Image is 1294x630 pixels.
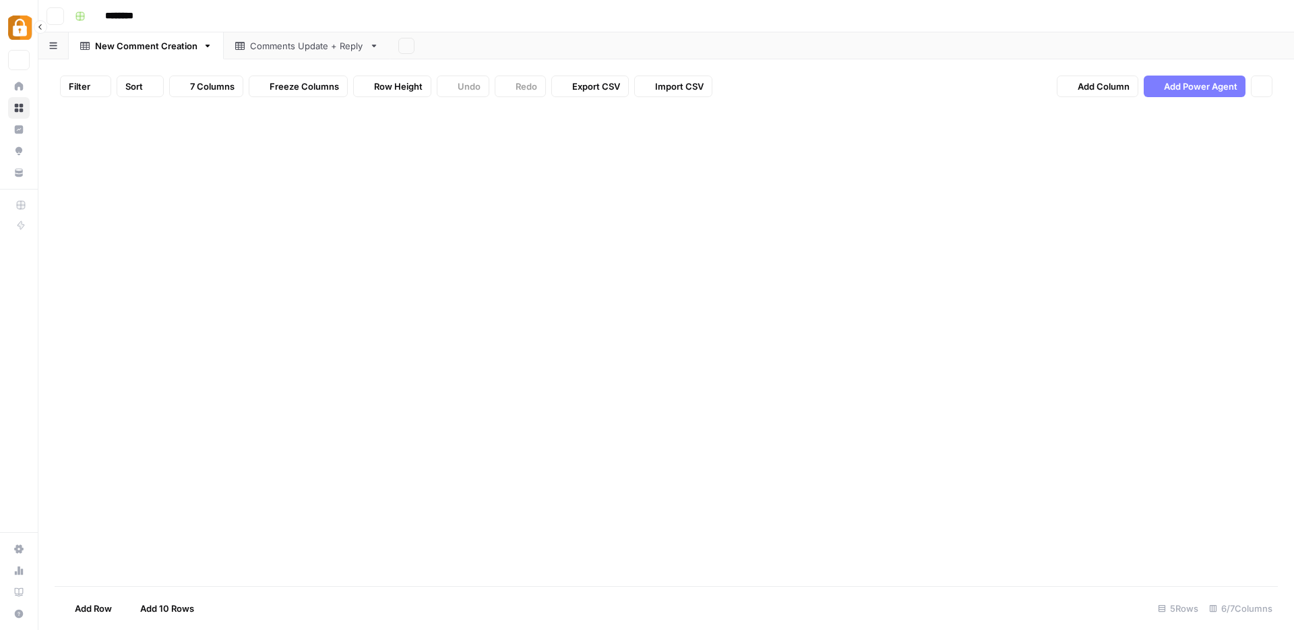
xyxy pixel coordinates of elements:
div: 5 Rows [1152,598,1204,619]
span: Filter [69,80,90,93]
button: Freeze Columns [249,76,348,97]
div: 6/7 Columns [1204,598,1278,619]
span: 7 Columns [190,80,235,93]
span: Add Row [75,602,112,615]
button: Undo [437,76,489,97]
img: Adzz Logo [8,16,32,40]
button: Filter [60,76,111,97]
a: Your Data [8,162,30,183]
button: Add Row [55,598,120,619]
a: Home [8,76,30,97]
span: Undo [458,80,481,93]
span: Add Column [1078,80,1130,93]
span: Row Height [374,80,423,93]
div: Comments Update + Reply [250,39,364,53]
a: Opportunities [8,140,30,162]
button: Add 10 Rows [120,598,202,619]
a: Learning Hub [8,581,30,603]
button: Workspace: Adzz [8,11,30,45]
a: Insights [8,119,30,140]
button: Sort [117,76,164,97]
span: Export CSV [572,80,620,93]
button: 7 Columns [169,76,243,97]
a: Browse [8,97,30,119]
span: Add 10 Rows [140,602,194,615]
button: Help + Support [8,603,30,625]
span: Add Power Agent [1164,80,1237,93]
a: New Comment Creation [69,32,224,59]
button: Row Height [353,76,431,97]
button: Import CSV [634,76,712,97]
a: Usage [8,560,30,581]
span: Import CSV [655,80,704,93]
span: Sort [125,80,143,93]
button: Add Power Agent [1144,76,1245,97]
div: New Comment Creation [95,39,197,53]
button: Redo [495,76,546,97]
a: Settings [8,538,30,560]
button: Add Column [1057,76,1138,97]
button: Export CSV [551,76,629,97]
span: Freeze Columns [270,80,339,93]
a: Comments Update + Reply [224,32,390,59]
span: Redo [516,80,537,93]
